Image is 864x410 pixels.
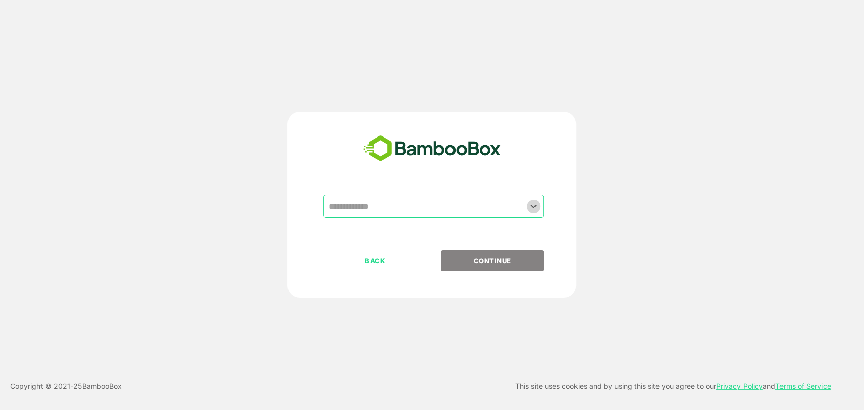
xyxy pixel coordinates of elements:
a: Privacy Policy [716,382,763,390]
a: Terms of Service [775,382,831,390]
img: bamboobox [358,132,506,165]
button: Open [526,199,540,213]
p: Copyright © 2021- 25 BambooBox [10,380,122,392]
p: This site uses cookies and by using this site you agree to our and [515,380,831,392]
p: CONTINUE [442,255,543,266]
p: BACK [324,255,426,266]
